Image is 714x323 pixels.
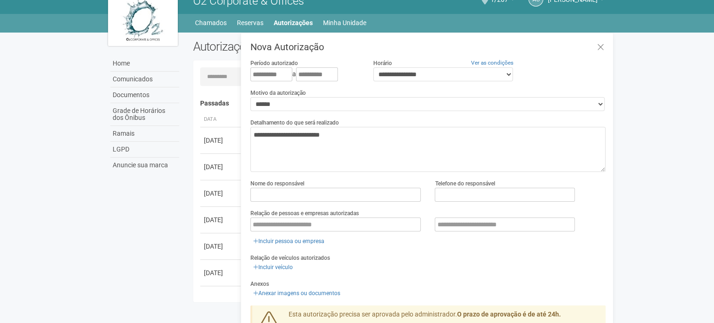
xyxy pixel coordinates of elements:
div: [DATE] [204,136,238,145]
label: Telefone do responsável [435,179,495,188]
div: [DATE] [204,215,238,224]
h2: Autorizações [193,40,392,53]
a: Minha Unidade [323,16,366,29]
label: Anexos [250,280,269,288]
div: [DATE] [204,268,238,277]
a: LGPD [110,142,179,158]
a: Autorizações [274,16,313,29]
label: Motivo da autorização [250,89,306,97]
div: [DATE] [204,162,238,171]
a: Incluir pessoa ou empresa [250,236,327,246]
a: Reservas [237,16,263,29]
a: Comunicados [110,72,179,87]
label: Relação de veículos autorizados [250,254,330,262]
strong: O prazo de aprovação é de até 24h. [457,310,561,318]
div: [DATE] [204,295,238,304]
label: Relação de pessoas e empresas autorizadas [250,209,359,218]
a: Grade de Horários dos Ônibus [110,103,179,126]
label: Nome do responsável [250,179,304,188]
a: Documentos [110,87,179,103]
label: Horário [373,59,392,67]
h3: Nova Autorização [250,42,606,52]
a: Incluir veículo [250,262,296,272]
label: Detalhamento do que será realizado [250,119,339,127]
h4: Passadas [200,100,599,107]
a: Home [110,56,179,72]
label: Período autorizado [250,59,298,67]
div: [DATE] [204,189,238,198]
a: Anuncie sua marca [110,158,179,173]
a: Chamados [195,16,227,29]
th: Data [200,112,242,127]
a: Ver as condições [471,59,513,66]
a: Ramais [110,126,179,142]
div: [DATE] [204,242,238,251]
a: Anexar imagens ou documentos [250,288,343,298]
div: a [250,67,359,81]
